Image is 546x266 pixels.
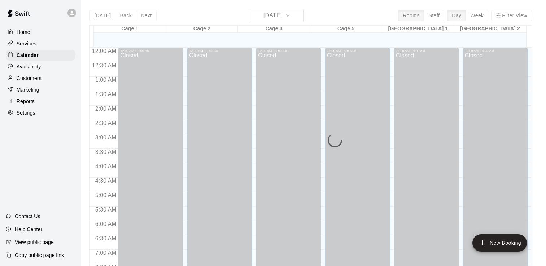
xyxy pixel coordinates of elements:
[15,226,42,233] p: Help Center
[17,63,41,70] p: Availability
[93,192,118,198] span: 5:00 AM
[15,239,54,246] p: View public page
[93,149,118,155] span: 3:30 AM
[6,73,75,84] a: Customers
[93,120,118,126] span: 2:30 AM
[382,26,454,32] div: [GEOGRAPHIC_DATA] 1
[17,75,42,82] p: Customers
[120,49,181,53] div: 12:00 AM – 9:00 AM
[15,252,64,259] p: Copy public page link
[17,86,39,93] p: Marketing
[17,109,35,116] p: Settings
[93,163,118,169] span: 4:00 AM
[310,26,382,32] div: Cage 5
[90,62,118,68] span: 12:30 AM
[6,38,75,49] a: Services
[6,50,75,61] a: Calendar
[90,48,118,54] span: 12:00 AM
[166,26,238,32] div: Cage 2
[93,178,118,184] span: 4:30 AM
[327,49,388,53] div: 12:00 AM – 9:00 AM
[17,52,39,59] p: Calendar
[454,26,526,32] div: [GEOGRAPHIC_DATA] 2
[6,84,75,95] a: Marketing
[93,91,118,97] span: 1:30 AM
[93,106,118,112] span: 2:00 AM
[396,49,457,53] div: 12:00 AM – 9:00 AM
[465,49,526,53] div: 12:00 AM – 9:00 AM
[93,77,118,83] span: 1:00 AM
[93,235,118,241] span: 6:30 AM
[6,27,75,37] a: Home
[15,213,40,220] p: Contact Us
[258,49,319,53] div: 12:00 AM – 9:00 AM
[238,26,310,32] div: Cage 3
[17,98,35,105] p: Reports
[93,221,118,227] span: 6:00 AM
[93,250,118,256] span: 7:00 AM
[6,61,75,72] a: Availability
[93,207,118,213] span: 5:30 AM
[6,96,75,107] a: Reports
[472,234,527,252] button: add
[189,49,250,53] div: 12:00 AM – 9:00 AM
[17,40,36,47] p: Services
[6,107,75,118] a: Settings
[17,28,30,36] p: Home
[94,26,166,32] div: Cage 1
[93,134,118,141] span: 3:00 AM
